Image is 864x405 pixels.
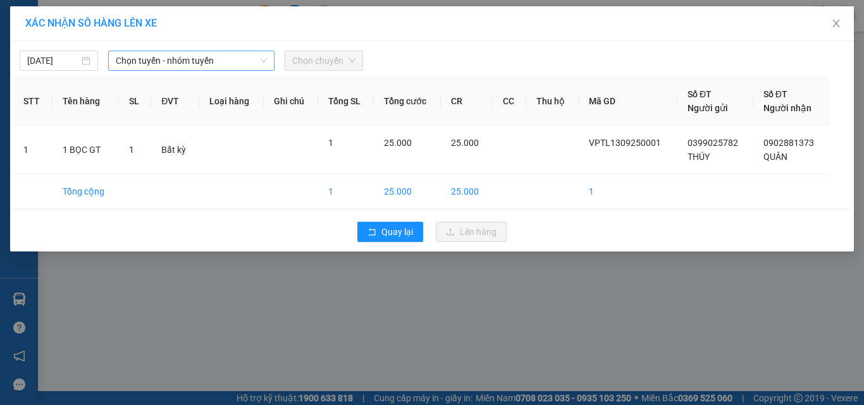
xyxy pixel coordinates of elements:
[441,174,492,209] td: 25.000
[100,38,174,54] span: 01 Võ Văn Truyện, KP.1, Phường 2
[4,82,132,89] span: [PERSON_NAME]:
[436,222,507,242] button: uploadLên hàng
[763,138,814,148] span: 0902881373
[589,138,661,148] span: VPTL1309250001
[52,77,119,126] th: Tên hàng
[25,17,157,29] span: XÁC NHẬN SỐ HÀNG LÊN XE
[100,56,155,64] span: Hotline: 19001152
[579,77,677,126] th: Mã GD
[318,77,374,126] th: Tổng SL
[100,7,173,18] strong: ĐỒNG PHƯỚC
[52,174,119,209] td: Tổng cộng
[451,138,479,148] span: 25.000
[63,80,132,90] span: VPTL1309250001
[292,51,355,70] span: Chọn chuyến
[4,8,61,63] img: logo
[13,126,52,174] td: 1
[441,77,492,126] th: CR
[119,77,151,126] th: SL
[129,145,134,155] span: 1
[688,152,710,162] span: THÚY
[688,103,728,113] span: Người gửi
[493,77,527,126] th: CC
[763,89,787,99] span: Số ĐT
[318,174,374,209] td: 1
[818,6,854,42] button: Close
[13,77,52,126] th: STT
[831,18,841,28] span: close
[260,57,268,64] span: down
[579,174,677,209] td: 1
[328,138,333,148] span: 1
[688,138,738,148] span: 0399025782
[526,77,578,126] th: Thu hộ
[199,77,264,126] th: Loại hàng
[763,152,787,162] span: QUÂN
[151,126,199,174] td: Bất kỳ
[763,103,812,113] span: Người nhận
[27,54,79,68] input: 13/09/2025
[367,227,376,238] span: rollback
[381,225,413,239] span: Quay lại
[374,174,441,209] td: 25.000
[688,89,712,99] span: Số ĐT
[374,77,441,126] th: Tổng cước
[100,20,170,36] span: Bến xe [GEOGRAPHIC_DATA]
[357,222,423,242] button: rollbackQuay lại
[52,126,119,174] td: 1 BỌC GT
[28,92,77,99] span: 02:44:31 [DATE]
[34,68,155,78] span: -----------------------------------------
[264,77,318,126] th: Ghi chú
[4,92,77,99] span: In ngày:
[151,77,199,126] th: ĐVT
[116,51,267,70] span: Chọn tuyến - nhóm tuyến
[384,138,412,148] span: 25.000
